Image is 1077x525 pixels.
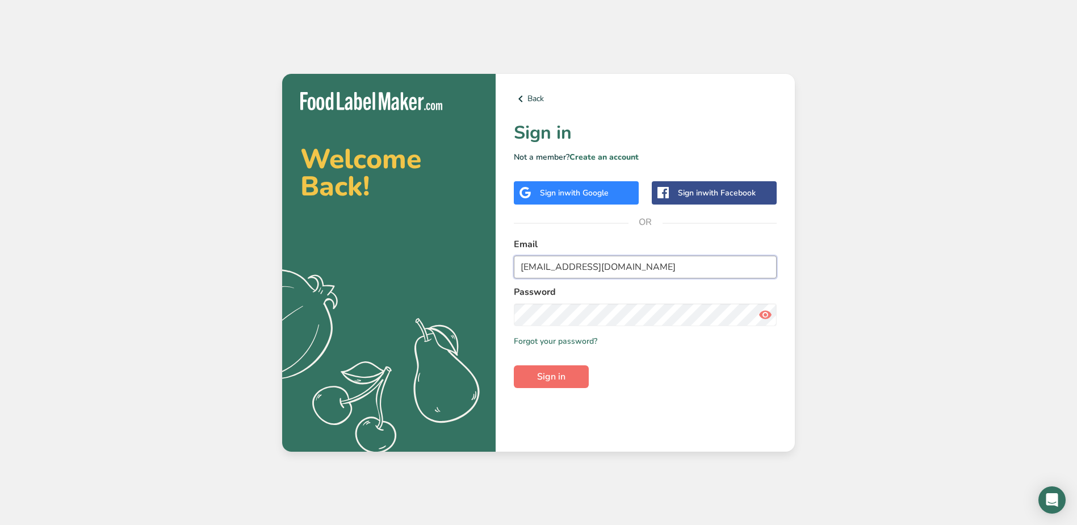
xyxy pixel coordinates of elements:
[514,238,777,251] label: Email
[514,335,597,347] a: Forgot your password?
[514,256,777,278] input: Enter Your Email
[514,285,777,299] label: Password
[300,145,477,200] h2: Welcome Back!
[514,92,777,106] a: Back
[300,92,442,111] img: Food Label Maker
[678,187,756,199] div: Sign in
[564,188,609,198] span: with Google
[569,152,639,163] a: Create an account
[537,370,565,384] span: Sign in
[514,151,777,163] p: Not a member?
[514,119,777,147] h1: Sign in
[1038,486,1066,514] div: Open Intercom Messenger
[702,188,756,198] span: with Facebook
[514,365,589,388] button: Sign in
[540,187,609,199] div: Sign in
[628,205,663,239] span: OR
